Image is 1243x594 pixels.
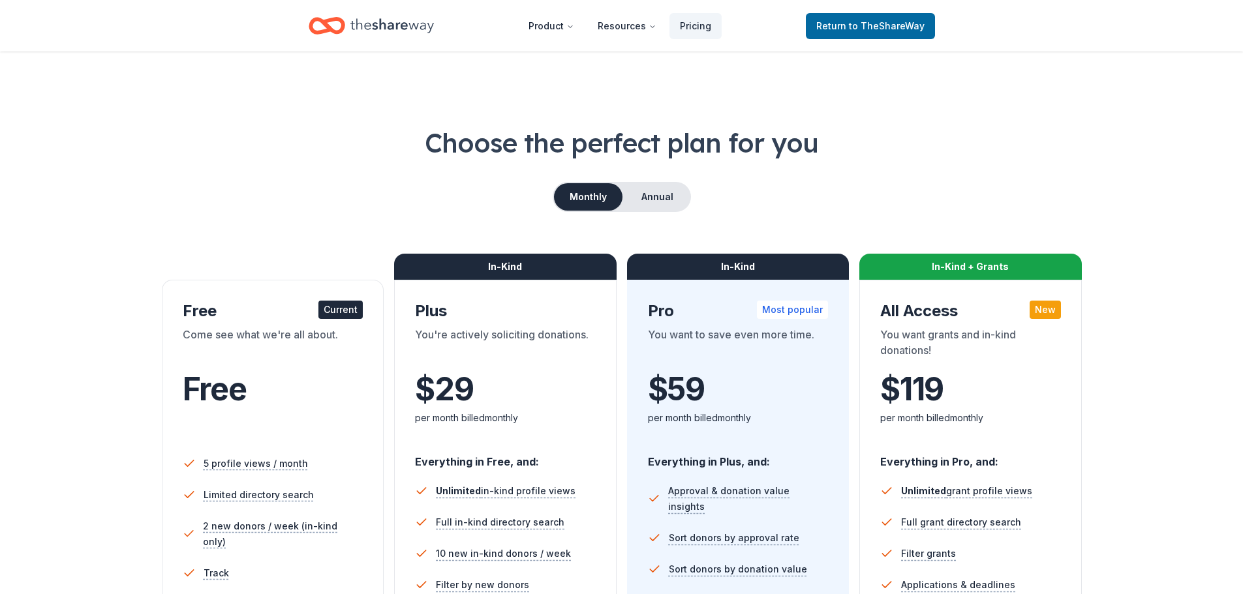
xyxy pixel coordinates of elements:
span: $ 29 [415,371,473,408]
span: Approval & donation value insights [668,483,828,514]
span: grant profile views [901,485,1032,496]
span: Return [816,18,925,34]
nav: Main [518,10,722,41]
button: Monthly [554,183,622,211]
div: New [1030,301,1061,319]
div: per month billed monthly [415,410,596,426]
h1: Choose the perfect plan for you [52,125,1191,161]
div: Current [318,301,363,319]
div: In-Kind + Grants [859,254,1082,280]
span: Filter by new donors [436,577,529,593]
span: 2 new donors / week (in-kind only) [203,518,363,550]
span: $ 59 [648,371,705,408]
div: Pro [648,301,829,321]
div: Everything in Free, and: [415,443,596,470]
div: Come see what we're all about. [183,327,363,363]
span: Sort donors by approval rate [669,530,799,546]
div: Everything in Pro, and: [880,443,1061,470]
span: Full grant directory search [901,514,1021,530]
span: in-kind profile views [436,485,575,496]
span: to TheShareWay [849,20,925,31]
a: Returnto TheShareWay [806,13,935,39]
div: per month billed monthly [880,410,1061,426]
a: Pricing [669,13,722,39]
span: Unlimited [901,485,946,496]
div: per month billed monthly [648,410,829,426]
span: Applications & deadlines [901,577,1015,593]
span: Unlimited [436,485,481,496]
div: In-Kind [394,254,617,280]
button: Annual [625,183,690,211]
div: In-Kind [627,254,850,280]
div: Plus [415,301,596,321]
span: Track [204,565,229,581]
a: Home [309,10,434,41]
div: You want grants and in-kind donations! [880,327,1061,363]
button: Resources [587,13,667,39]
div: Most popular [757,301,828,319]
span: $ 119 [880,371,944,408]
button: Product [518,13,585,39]
span: Limited directory search [204,487,314,503]
span: Sort donors by donation value [669,561,807,577]
span: Free [183,370,247,408]
span: 5 profile views / month [204,456,308,471]
div: You want to save even more time. [648,327,829,363]
span: Filter grants [901,546,956,561]
div: Everything in Plus, and: [648,443,829,470]
span: Full in-kind directory search [436,514,564,530]
span: 10 new in-kind donors / week [436,546,571,561]
div: Free [183,301,363,321]
div: All Access [880,301,1061,321]
div: You're actively soliciting donations. [415,327,596,363]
